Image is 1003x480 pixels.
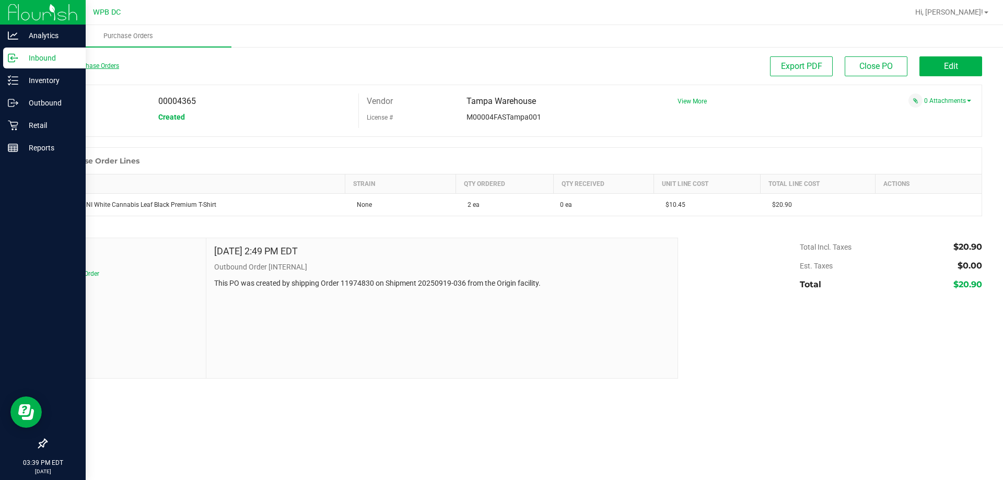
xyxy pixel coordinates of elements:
th: Unit Line Cost [654,174,761,194]
th: Total Line Cost [761,174,875,194]
span: $20.90 [767,201,792,208]
a: View More [678,98,707,105]
span: Purchase Orders [89,31,167,41]
span: Export PDF [781,61,822,71]
th: Strain [345,174,456,194]
p: Outbound [18,97,81,109]
span: $20.90 [953,242,982,252]
p: Outbound Order [INTERNAL] [214,262,670,273]
th: Qty Ordered [456,174,554,194]
span: $10.45 [660,201,685,208]
span: Close PO [859,61,893,71]
inline-svg: Retail [8,120,18,131]
span: Created [158,113,185,121]
inline-svg: Inbound [8,53,18,63]
label: Vendor [367,93,393,109]
span: 0 ea [560,200,572,209]
a: Purchase Orders [25,25,231,47]
th: Item [47,174,345,194]
span: Est. Taxes [800,262,833,270]
p: Inbound [18,52,81,64]
button: Export PDF [770,56,833,76]
p: Reports [18,142,81,154]
span: M00004FASTampa001 [466,113,541,121]
button: Edit [919,56,982,76]
span: Notes [54,246,198,259]
button: Close PO [845,56,907,76]
span: WPB DC [93,8,121,17]
span: Total Incl. Taxes [800,243,852,251]
label: License # [367,110,393,125]
h1: Purchase Order Lines [57,157,139,165]
span: Hi, [PERSON_NAME]! [915,8,983,16]
p: Analytics [18,29,81,42]
div: SW LRG UNI White Cannabis Leaf Black Premium T-Shirt [53,200,339,209]
span: $20.90 [953,279,982,289]
inline-svg: Analytics [8,30,18,41]
inline-svg: Reports [8,143,18,153]
span: 00004365 [158,96,196,106]
p: 03:39 PM EDT [5,458,81,467]
h4: [DATE] 2:49 PM EDT [214,246,298,256]
span: Total [800,279,821,289]
span: Tampa Warehouse [466,96,536,106]
span: None [352,201,372,208]
iframe: Resource center [10,396,42,428]
p: Inventory [18,74,81,87]
span: $0.00 [958,261,982,271]
span: 2 ea [462,201,480,208]
p: This PO was created by shipping Order 11974830 on Shipment 20250919-036 from the Origin facility. [214,278,670,289]
th: Qty Received [554,174,654,194]
a: 0 Attachments [924,97,971,104]
span: Edit [944,61,958,71]
p: Retail [18,119,81,132]
th: Actions [875,174,982,194]
inline-svg: Inventory [8,75,18,86]
p: [DATE] [5,467,81,475]
inline-svg: Outbound [8,98,18,108]
span: Attach a document [908,93,923,108]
